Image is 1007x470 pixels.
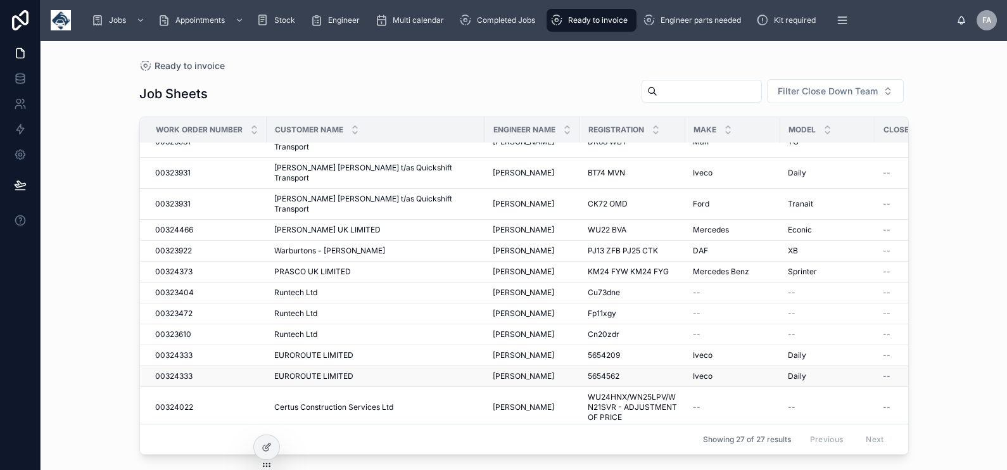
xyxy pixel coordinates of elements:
[274,194,478,214] a: [PERSON_NAME] [PERSON_NAME] t/as Quickshift Transport
[588,246,678,256] a: PJ13 ZFB PJ25 CTK
[693,246,773,256] a: DAF
[274,402,393,412] span: Certus Construction Services Ltd
[547,9,636,32] a: Ready to invoice
[883,225,976,235] a: --
[393,15,444,25] span: Multi calendar
[155,350,259,360] a: 00324333
[493,288,554,298] span: [PERSON_NAME]
[155,350,193,360] span: 00324333
[155,225,193,235] span: 00324466
[588,329,678,340] a: Cn20zdr
[274,15,295,25] span: Stock
[693,371,773,381] a: Iveco
[588,267,678,277] a: KM24 FYW KM24 FYG
[693,199,709,209] span: Ford
[693,168,773,178] a: Iveco
[693,308,700,319] span: --
[588,392,678,422] a: WU24HNX/WN25LPV/WN21SVR - ADJUSTMENT OF PRICE
[883,350,976,360] a: --
[788,288,795,298] span: --
[883,267,890,277] span: --
[639,9,750,32] a: Engineer parts needed
[274,329,317,340] span: Runtech Ltd
[788,168,868,178] a: Daily
[661,15,741,25] span: Engineer parts needed
[588,225,626,235] span: WU22 BVA
[588,267,669,277] span: KM24 FYW KM24 FYG
[493,199,573,209] a: [PERSON_NAME]
[493,308,573,319] a: [PERSON_NAME]
[883,199,976,209] a: --
[588,199,678,209] a: CK72 OMD
[155,308,193,319] span: 00323472
[493,329,554,340] span: [PERSON_NAME]
[371,9,453,32] a: Multi calendar
[155,371,193,381] span: 00324333
[693,329,773,340] a: --
[493,308,554,319] span: [PERSON_NAME]
[788,246,868,256] a: XB
[155,246,192,256] span: 00323922
[982,15,992,25] span: FA
[883,308,976,319] a: --
[883,288,890,298] span: --
[493,371,573,381] a: [PERSON_NAME]
[693,225,773,235] a: Mercedes
[493,246,573,256] a: [PERSON_NAME]
[493,246,554,256] span: [PERSON_NAME]
[788,267,817,277] span: Sprinter
[493,225,554,235] span: [PERSON_NAME]
[788,199,868,209] a: Tranait
[588,168,678,178] a: BT74 MVN
[275,125,343,135] span: Customer Name
[155,267,193,277] span: 00324373
[693,329,700,340] span: --
[455,9,544,32] a: Completed Jobs
[493,402,573,412] a: [PERSON_NAME]
[883,125,959,135] span: Close Down Team
[588,288,678,298] a: Cu73dne
[883,402,976,412] a: --
[477,15,535,25] span: Completed Jobs
[588,371,619,381] span: 5654562
[493,288,573,298] a: [PERSON_NAME]
[568,15,628,25] span: Ready to invoice
[883,350,890,360] span: --
[493,267,573,277] a: [PERSON_NAME]
[703,435,791,445] span: Showing 27 of 27 results
[883,168,976,178] a: --
[493,350,554,360] span: [PERSON_NAME]
[274,402,478,412] a: Certus Construction Services Ltd
[588,308,616,319] span: Fp11xgy
[493,329,573,340] a: [PERSON_NAME]
[693,267,749,277] span: Mercedes Benz
[155,246,259,256] a: 00323922
[154,9,250,32] a: Appointments
[788,168,806,178] span: Daily
[788,402,795,412] span: --
[493,168,554,178] span: [PERSON_NAME]
[155,199,191,209] span: 00323931
[693,267,773,277] a: Mercedes Benz
[774,15,816,25] span: Kit required
[139,60,225,72] a: Ready to invoice
[274,163,478,183] a: [PERSON_NAME] [PERSON_NAME] t/as Quickshift Transport
[883,308,890,319] span: --
[788,402,868,412] a: --
[155,402,259,412] a: 00324022
[788,246,798,256] span: XB
[155,308,259,319] a: 00323472
[693,199,773,209] a: Ford
[588,371,678,381] a: 5654562
[274,246,385,256] span: Warburtons - [PERSON_NAME]
[693,402,700,412] span: --
[139,85,208,103] h1: Job Sheets
[307,9,369,32] a: Engineer
[767,79,904,103] button: Select Button
[788,350,868,360] a: Daily
[493,125,555,135] span: Engineer Name
[693,168,712,178] span: Iveco
[883,371,890,381] span: --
